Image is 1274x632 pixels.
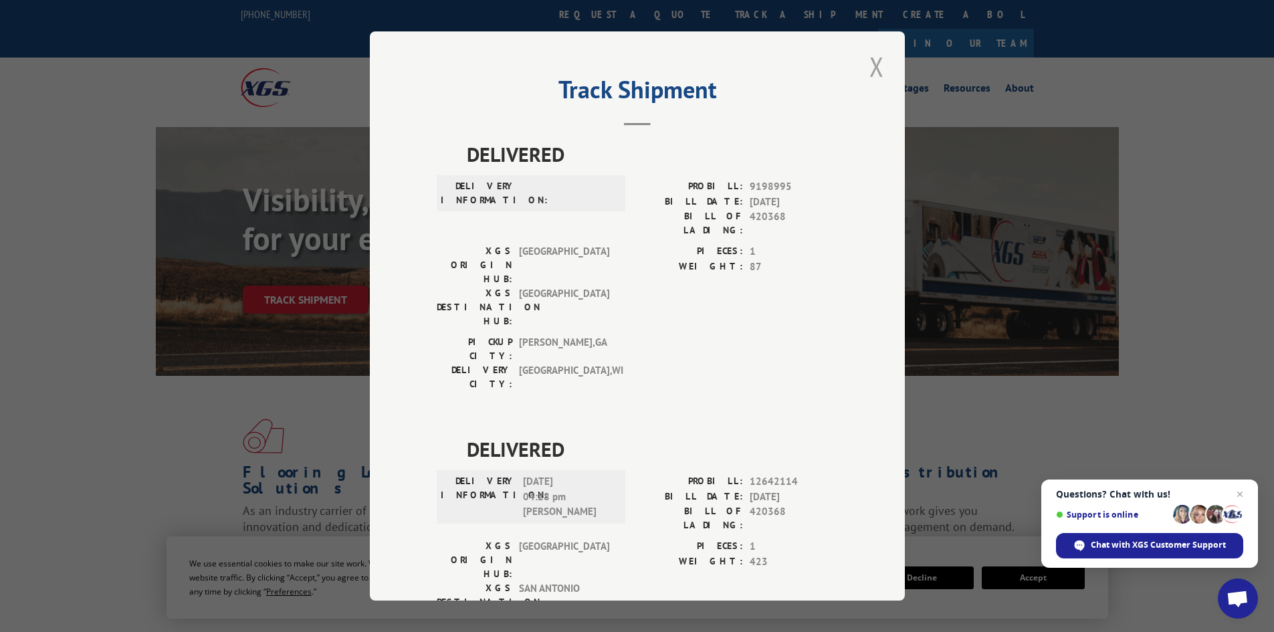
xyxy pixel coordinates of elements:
span: [GEOGRAPHIC_DATA] , WI [519,363,609,391]
a: Open chat [1218,578,1258,619]
label: PIECES: [637,539,743,554]
label: PIECES: [637,244,743,259]
label: XGS ORIGIN HUB: [437,539,512,581]
span: Chat with XGS Customer Support [1056,533,1243,558]
span: 1 [750,539,838,554]
span: [DATE] [750,490,838,505]
span: [GEOGRAPHIC_DATA] [519,539,609,581]
label: PROBILL: [637,474,743,490]
label: WEIGHT: [637,554,743,570]
h2: Track Shipment [437,80,838,106]
span: [DATE] 04:28 pm [PERSON_NAME] [523,474,613,520]
label: DELIVERY INFORMATION: [441,179,516,207]
span: Chat with XGS Customer Support [1091,539,1226,551]
span: 1 [750,244,838,259]
label: DELIVERY INFORMATION: [441,474,516,520]
span: 420368 [750,209,838,237]
span: 12642114 [750,474,838,490]
span: DELIVERED [467,434,838,464]
span: [DATE] [750,195,838,210]
label: BILL OF LADING: [637,209,743,237]
span: [GEOGRAPHIC_DATA] [519,244,609,286]
label: PROBILL: [637,179,743,195]
span: DELIVERED [467,139,838,169]
span: [PERSON_NAME] , GA [519,335,609,363]
label: XGS DESTINATION HUB: [437,286,512,328]
span: Questions? Chat with us! [1056,489,1243,500]
label: BILL OF LADING: [637,504,743,532]
span: 423 [750,554,838,570]
span: [GEOGRAPHIC_DATA] [519,286,609,328]
label: BILL DATE: [637,490,743,505]
span: SAN ANTONIO [519,581,609,623]
span: Support is online [1056,510,1168,520]
span: 420368 [750,504,838,532]
button: Close modal [865,48,888,85]
label: XGS DESTINATION HUB: [437,581,512,623]
label: PICKUP CITY: [437,335,512,363]
label: XGS ORIGIN HUB: [437,244,512,286]
label: DELIVERY CITY: [437,363,512,391]
span: 9198995 [750,179,838,195]
label: BILL DATE: [637,195,743,210]
label: WEIGHT: [637,259,743,275]
span: 87 [750,259,838,275]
